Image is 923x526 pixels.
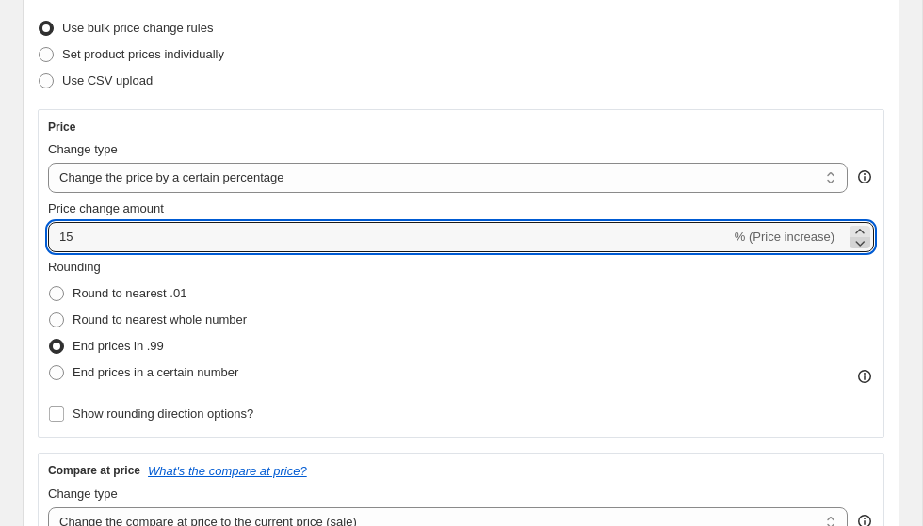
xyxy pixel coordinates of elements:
span: % (Price increase) [735,230,834,244]
span: Rounding [48,260,101,274]
h3: Price [48,120,75,135]
h3: Compare at price [48,463,140,478]
input: -15 [48,222,731,252]
span: Price change amount [48,201,164,215]
span: Change type [48,142,118,156]
span: Change type [48,486,118,501]
span: Show rounding direction options? [73,406,253,421]
button: What's the compare at price? [148,464,307,478]
span: Round to nearest .01 [73,286,186,300]
span: End prices in a certain number [73,365,238,379]
span: Use bulk price change rules [62,21,213,35]
div: help [855,167,874,186]
span: End prices in .99 [73,339,164,353]
span: Set product prices individually [62,47,224,61]
span: Round to nearest whole number [73,312,247,327]
span: Use CSV upload [62,73,153,88]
